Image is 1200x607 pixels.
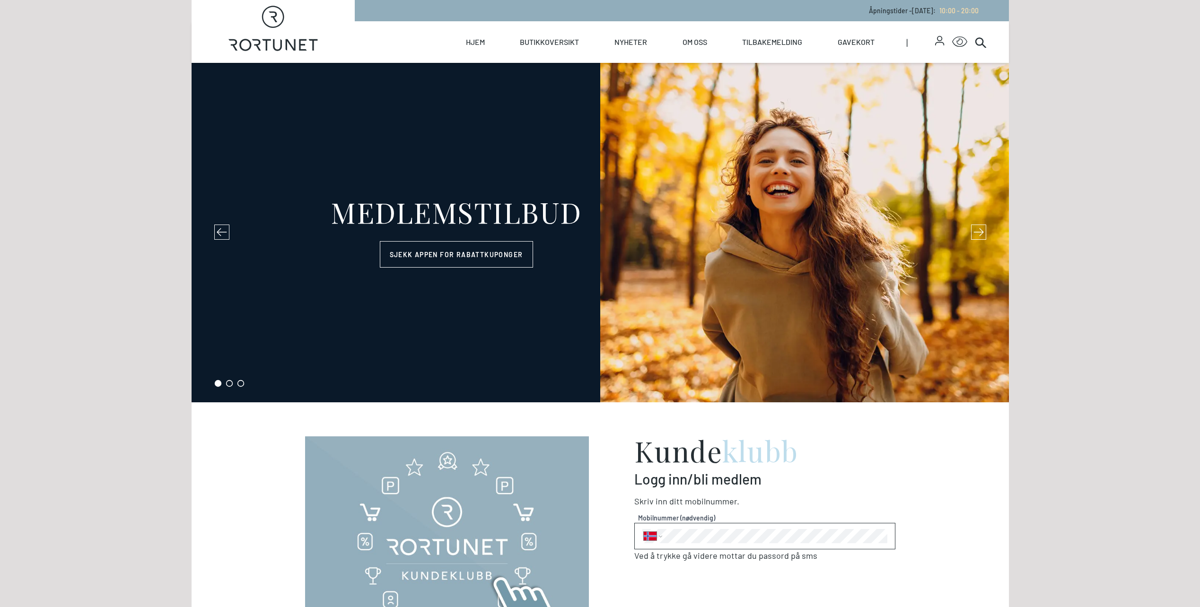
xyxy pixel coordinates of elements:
a: 10:00 - 20:00 [936,7,979,15]
div: MEDLEMSTILBUD [331,198,582,226]
a: Tilbakemelding [742,21,802,63]
span: 10:00 - 20:00 [939,7,979,15]
section: carousel-slider [192,63,1009,402]
a: Hjem [466,21,485,63]
span: | [906,21,936,63]
a: Om oss [683,21,707,63]
h2: Kunde [634,436,895,465]
p: Logg inn/bli medlem [634,470,895,487]
span: klubb [722,432,798,469]
a: Nyheter [614,21,647,63]
p: Åpningstider - [DATE] : [869,6,979,16]
div: slide 1 of 3 [192,63,1009,402]
span: Mobilnummer (nødvendig) [638,513,892,523]
a: Gavekort [838,21,875,63]
button: Open Accessibility Menu [952,35,967,50]
a: Butikkoversikt [520,21,579,63]
p: Ved å trykke gå videre mottar du passord på sms [634,549,895,562]
p: Skriv inn ditt [634,495,895,508]
a: Sjekk appen for rabattkuponger [380,241,533,268]
span: Mobilnummer . [685,496,739,506]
